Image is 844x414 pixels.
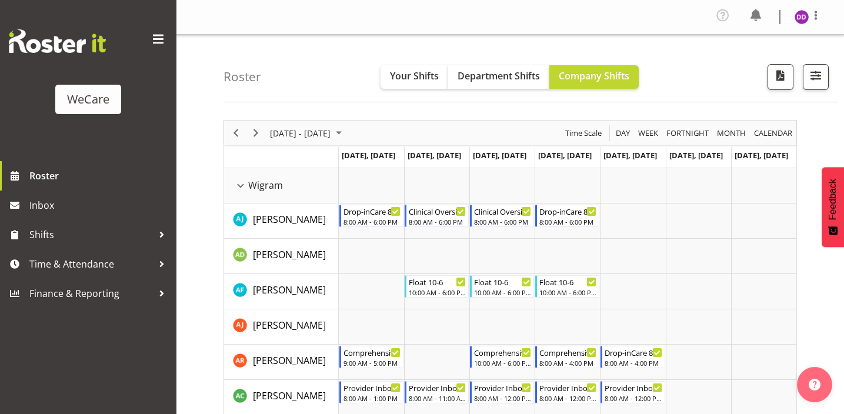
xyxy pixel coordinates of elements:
[752,126,795,141] button: Month
[539,217,596,226] div: 8:00 AM - 6:00 PM
[408,150,461,161] span: [DATE], [DATE]
[343,358,401,368] div: 9:00 AM - 5:00 PM
[539,276,596,288] div: Float 10-6
[343,346,401,358] div: Comprehensive Consult 9-5
[409,393,466,403] div: 8:00 AM - 11:00 AM
[224,345,339,380] td: Andrea Ramirez resource
[29,196,171,214] span: Inbox
[768,64,793,90] button: Download a PDF of the roster according to the set date range.
[67,91,109,108] div: WeCare
[474,288,531,297] div: 10:00 AM - 6:00 PM
[470,275,534,298] div: Alex Ferguson"s event - Float 10-6 Begin From Wednesday, September 3, 2025 at 10:00:00 AM GMT+12:...
[474,346,531,358] div: Comprehensive Consult 10-6
[665,126,711,141] button: Fortnight
[601,381,665,403] div: Andrew Casburn"s event - Provider Inbox Management Begin From Friday, September 5, 2025 at 8:00:0...
[9,29,106,53] img: Rosterit website logo
[559,69,629,82] span: Company Shifts
[253,354,326,367] span: [PERSON_NAME]
[448,65,549,89] button: Department Shifts
[343,393,401,403] div: 8:00 AM - 1:00 PM
[539,393,596,403] div: 8:00 AM - 12:00 PM
[228,126,244,141] button: Previous
[405,275,469,298] div: Alex Ferguson"s event - Float 10-6 Begin From Tuesday, September 2, 2025 at 10:00:00 AM GMT+12:00...
[269,126,332,141] span: [DATE] - [DATE]
[669,150,723,161] span: [DATE], [DATE]
[409,217,466,226] div: 8:00 AM - 6:00 PM
[409,382,466,393] div: Provider Inbox Management
[253,248,326,262] a: [PERSON_NAME]
[563,126,604,141] button: Time Scale
[409,276,466,288] div: Float 10-6
[29,226,153,243] span: Shifts
[390,69,439,82] span: Your Shifts
[343,217,401,226] div: 8:00 AM - 6:00 PM
[224,239,339,274] td: Aleea Devenport resource
[226,121,246,145] div: Previous
[605,346,662,358] div: Drop-inCare 8-4
[474,217,531,226] div: 8:00 AM - 6:00 PM
[474,205,531,217] div: Clinical Oversight
[715,126,748,141] button: Timeline Month
[539,346,596,358] div: Comprehensive Consult 8-4
[253,283,326,296] span: [PERSON_NAME]
[381,65,448,89] button: Your Shifts
[253,212,326,226] a: [PERSON_NAME]
[253,319,326,332] span: [PERSON_NAME]
[253,389,326,402] span: [PERSON_NAME]
[539,382,596,393] div: Provider Inbox Management
[29,285,153,302] span: Finance & Reporting
[409,288,466,297] div: 10:00 AM - 6:00 PM
[343,382,401,393] div: Provider Inbox Management
[809,379,820,390] img: help-xxl-2.png
[224,168,339,203] td: Wigram resource
[268,126,347,141] button: September 01 - 07, 2025
[29,255,153,273] span: Time & Attendance
[339,205,403,227] div: AJ Jones"s event - Drop-inCare 8-6 Begin From Monday, September 1, 2025 at 8:00:00 AM GMT+12:00 E...
[539,358,596,368] div: 8:00 AM - 4:00 PM
[601,346,665,368] div: Andrea Ramirez"s event - Drop-inCare 8-4 Begin From Friday, September 5, 2025 at 8:00:00 AM GMT+1...
[538,150,592,161] span: [DATE], [DATE]
[564,126,603,141] span: Time Scale
[470,346,534,368] div: Andrea Ramirez"s event - Comprehensive Consult 10-6 Begin From Wednesday, September 3, 2025 at 10...
[405,205,469,227] div: AJ Jones"s event - Clinical Oversight Begin From Tuesday, September 2, 2025 at 8:00:00 AM GMT+12:...
[224,309,339,345] td: Amy Johannsen resource
[614,126,632,141] button: Timeline Day
[474,393,531,403] div: 8:00 AM - 12:00 PM
[29,167,171,185] span: Roster
[636,126,660,141] button: Timeline Week
[474,358,531,368] div: 10:00 AM - 6:00 PM
[716,126,747,141] span: Month
[405,381,469,403] div: Andrew Casburn"s event - Provider Inbox Management Begin From Tuesday, September 2, 2025 at 8:00:...
[828,179,838,220] span: Feedback
[248,178,283,192] span: Wigram
[409,205,466,217] div: Clinical Oversight
[605,393,662,403] div: 8:00 AM - 12:00 PM
[253,283,326,297] a: [PERSON_NAME]
[735,150,788,161] span: [DATE], [DATE]
[246,121,266,145] div: Next
[343,205,401,217] div: Drop-inCare 8-6
[822,167,844,247] button: Feedback - Show survey
[458,69,540,82] span: Department Shifts
[603,150,657,161] span: [DATE], [DATE]
[473,150,526,161] span: [DATE], [DATE]
[470,381,534,403] div: Andrew Casburn"s event - Provider Inbox Management Begin From Wednesday, September 3, 2025 at 8:0...
[535,275,599,298] div: Alex Ferguson"s event - Float 10-6 Begin From Thursday, September 4, 2025 at 10:00:00 AM GMT+12:0...
[253,248,326,261] span: [PERSON_NAME]
[535,346,599,368] div: Andrea Ramirez"s event - Comprehensive Consult 8-4 Begin From Thursday, September 4, 2025 at 8:00...
[605,358,662,368] div: 8:00 AM - 4:00 PM
[253,213,326,226] span: [PERSON_NAME]
[339,346,403,368] div: Andrea Ramirez"s event - Comprehensive Consult 9-5 Begin From Monday, September 1, 2025 at 9:00:0...
[470,205,534,227] div: AJ Jones"s event - Clinical Oversight Begin From Wednesday, September 3, 2025 at 8:00:00 AM GMT+1...
[803,64,829,90] button: Filter Shifts
[795,10,809,24] img: demi-dumitrean10946.jpg
[549,65,639,89] button: Company Shifts
[253,353,326,368] a: [PERSON_NAME]
[637,126,659,141] span: Week
[605,382,662,393] div: Provider Inbox Management
[253,318,326,332] a: [PERSON_NAME]
[539,288,596,297] div: 10:00 AM - 6:00 PM
[615,126,631,141] span: Day
[224,274,339,309] td: Alex Ferguson resource
[224,203,339,239] td: AJ Jones resource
